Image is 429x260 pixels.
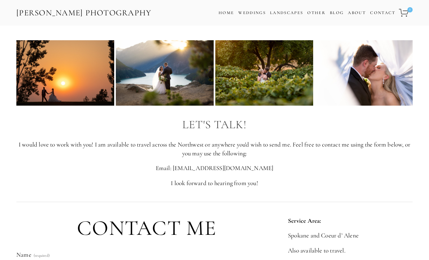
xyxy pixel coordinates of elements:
[16,118,413,131] h2: Let's Talk!
[16,140,413,158] p: I would love to work with you! I am available to travel across the Northwest or anywhere you'd wi...
[34,253,50,257] span: (required)
[16,6,152,20] a: [PERSON_NAME] Photography
[307,10,326,15] a: Other
[116,40,214,105] img: ©ZachNichols (July 11, 2021 [20.11.30]) - ZAC_5190.jpg
[16,179,413,188] p: I look forward to hearing from you!
[348,8,366,18] a: About
[370,8,395,18] a: Contact
[16,217,277,240] h1: Contact Me
[16,251,31,258] span: Name
[288,231,413,240] p: Spokane and Coeur d’ Alene
[215,40,313,105] img: ©ZachNichols (July 22, 2021 [19.56.37]) - ZAC_6505.jpg
[16,40,114,105] img: ©ZachNichols (July 22, 2021 [20.06.30]) - ZAC_6522.jpg
[315,40,413,105] img: ©ZachNichols (July 10, 2021 [18.19.06]) - ZAC_8476.jpg
[238,10,266,15] a: Weddings
[16,164,413,173] p: Email: [EMAIL_ADDRESS][DOMAIN_NAME]
[288,246,413,255] p: Also available to travel.
[270,10,303,15] a: Landscapes
[219,8,234,18] a: Home
[330,8,344,18] a: Blog
[398,5,413,21] a: 0 items in cart
[288,217,321,224] strong: Service Area:
[407,7,413,12] span: 0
